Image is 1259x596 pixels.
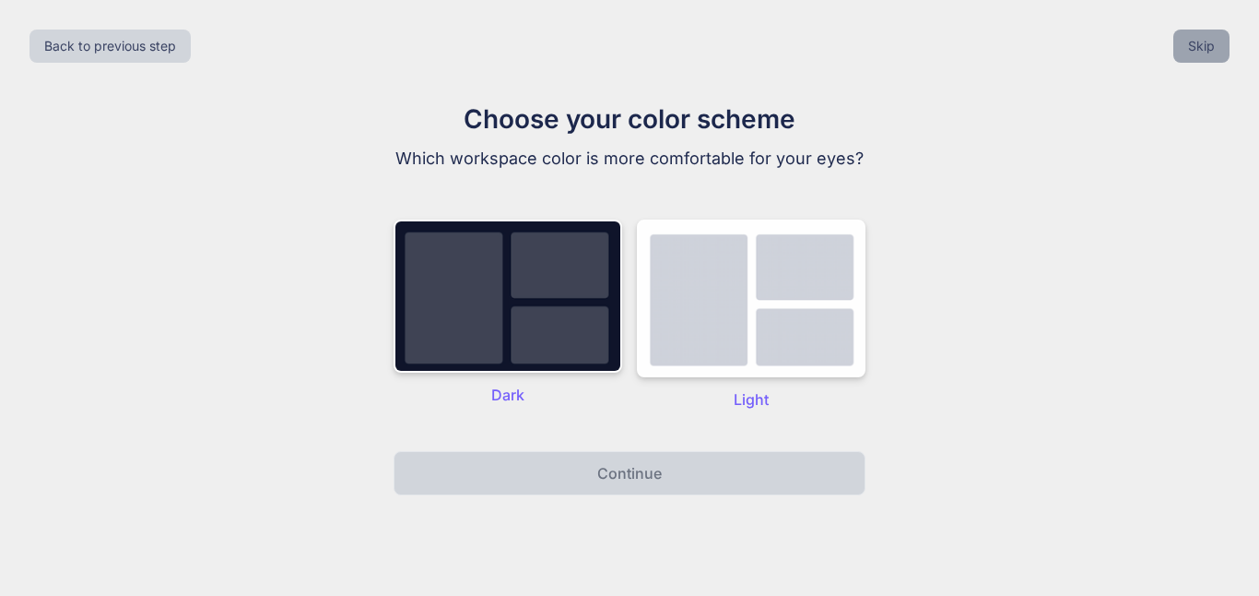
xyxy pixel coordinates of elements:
[394,384,622,406] p: Dark
[1173,30,1230,63] button: Skip
[597,462,662,484] p: Continue
[394,220,622,373] img: dark
[29,30,191,63] button: Back to previous step
[394,451,865,495] button: Continue
[320,100,939,138] h1: Choose your color scheme
[637,388,865,411] p: Light
[637,220,865,377] img: dark
[320,146,939,172] p: Which workspace color is more comfortable for your eyes?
